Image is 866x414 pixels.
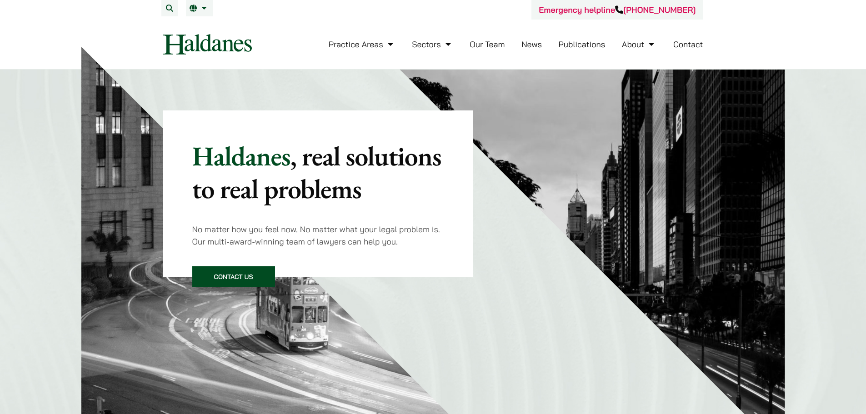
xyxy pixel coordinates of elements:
[412,39,453,50] a: Sectors
[539,5,696,15] a: Emergency helpline[PHONE_NUMBER]
[470,39,505,50] a: Our Team
[521,39,542,50] a: News
[329,39,395,50] a: Practice Areas
[192,138,441,206] mark: , real solutions to real problems
[192,223,445,248] p: No matter how you feel now. No matter what your legal problem is. Our multi-award-winning team of...
[190,5,209,12] a: EN
[559,39,606,50] a: Publications
[622,39,656,50] a: About
[673,39,703,50] a: Contact
[192,140,445,205] p: Haldanes
[192,266,275,287] a: Contact Us
[163,34,252,55] img: Logo of Haldanes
